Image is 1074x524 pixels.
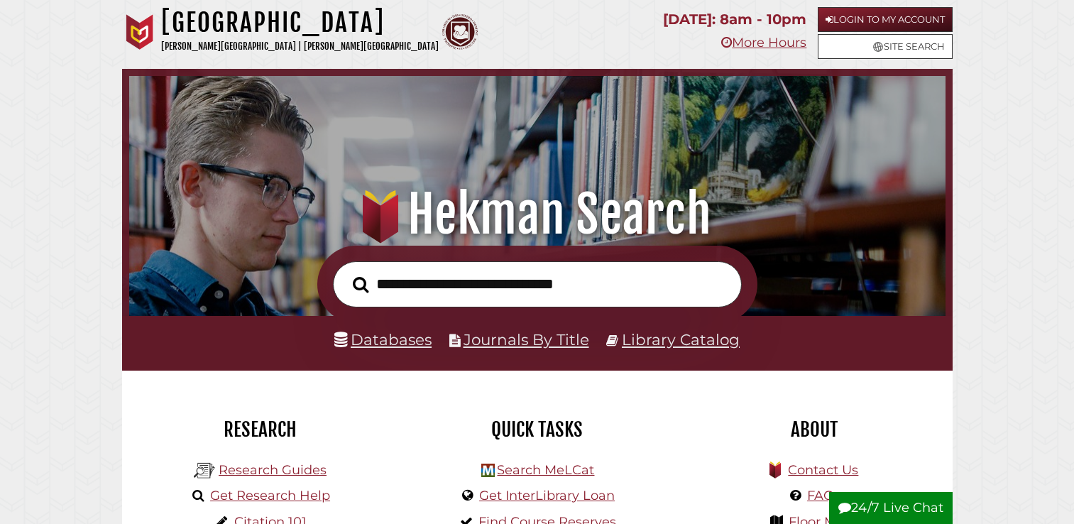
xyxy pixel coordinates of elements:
[122,14,158,50] img: Calvin University
[818,34,953,59] a: Site Search
[219,462,327,478] a: Research Guides
[622,330,740,349] a: Library Catalog
[210,488,330,503] a: Get Research Help
[663,7,806,32] p: [DATE]: 8am - 10pm
[464,330,589,349] a: Journals By Title
[807,488,840,503] a: FAQs
[497,462,594,478] a: Search MeLCat
[145,183,929,246] h1: Hekman Search
[334,330,432,349] a: Databases
[346,273,376,298] button: Search
[161,38,439,55] p: [PERSON_NAME][GEOGRAPHIC_DATA] | [PERSON_NAME][GEOGRAPHIC_DATA]
[161,7,439,38] h1: [GEOGRAPHIC_DATA]
[194,460,215,481] img: Hekman Library Logo
[818,7,953,32] a: Login to My Account
[353,275,368,293] i: Search
[788,462,858,478] a: Contact Us
[442,14,478,50] img: Calvin Theological Seminary
[410,417,665,442] h2: Quick Tasks
[133,417,388,442] h2: Research
[721,35,806,50] a: More Hours
[686,417,942,442] h2: About
[481,464,495,477] img: Hekman Library Logo
[479,488,615,503] a: Get InterLibrary Loan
